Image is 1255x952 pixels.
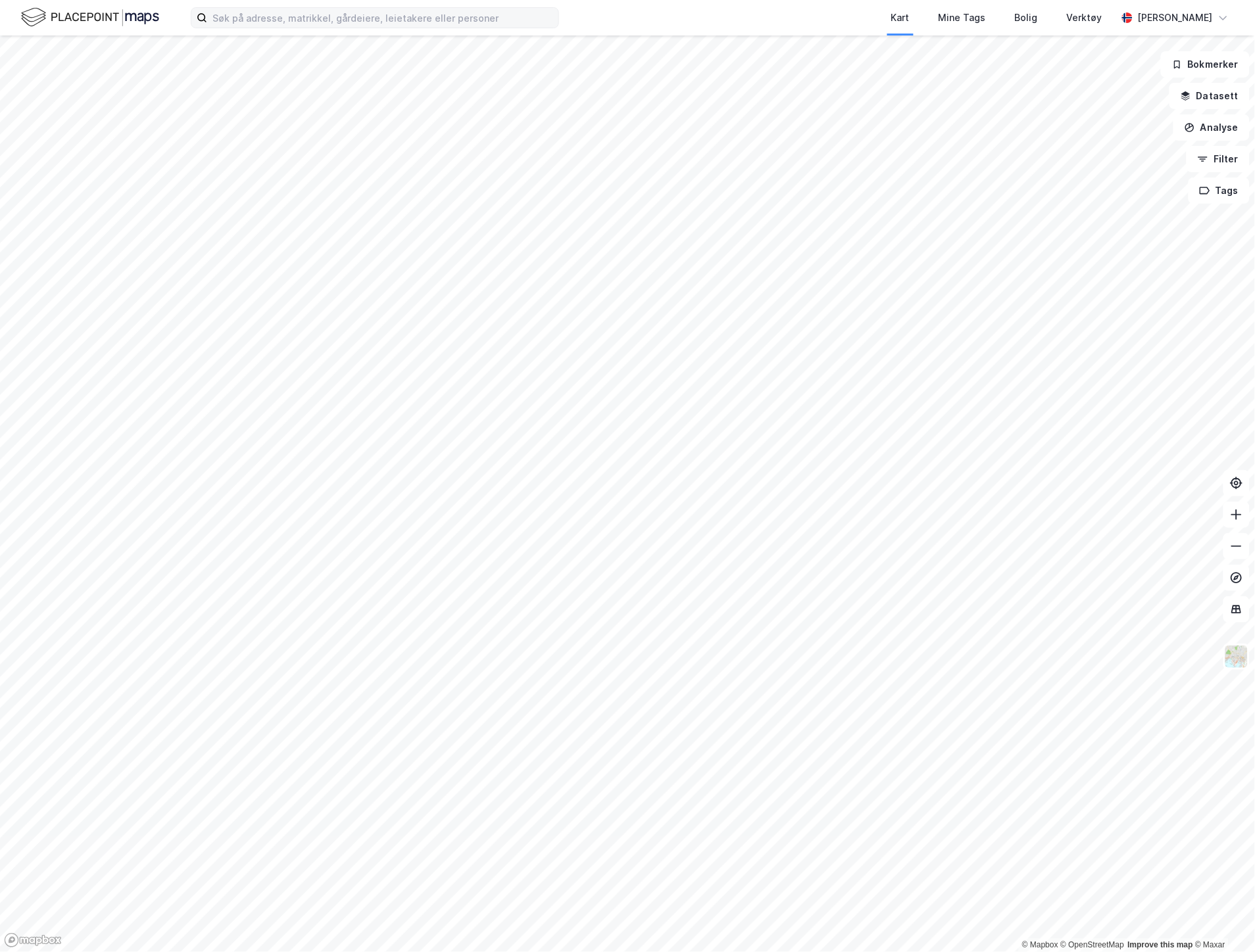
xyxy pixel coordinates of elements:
button: Bokmerker [1161,51,1250,78]
div: Kontrollprogram for chat [1189,889,1255,952]
img: Z [1224,644,1249,669]
a: Mapbox homepage [4,933,62,948]
input: Søk på adresse, matrikkel, gårdeiere, leietakere eller personer [207,8,558,28]
a: Mapbox [1022,941,1058,950]
iframe: Chat Widget [1189,889,1255,952]
div: Mine Tags [939,10,986,26]
button: Tags [1189,178,1250,204]
a: Improve this map [1128,941,1193,950]
a: OpenStreetMap [1061,941,1125,950]
button: Analyse [1173,114,1250,141]
div: Kart [891,10,910,26]
img: logo.f888ab2527a4732fd821a326f86c7f29.svg [21,6,159,29]
button: Datasett [1169,83,1250,109]
div: Bolig [1015,10,1038,26]
div: Verktøy [1067,10,1102,26]
button: Filter [1187,146,1250,172]
div: [PERSON_NAME] [1138,10,1213,26]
